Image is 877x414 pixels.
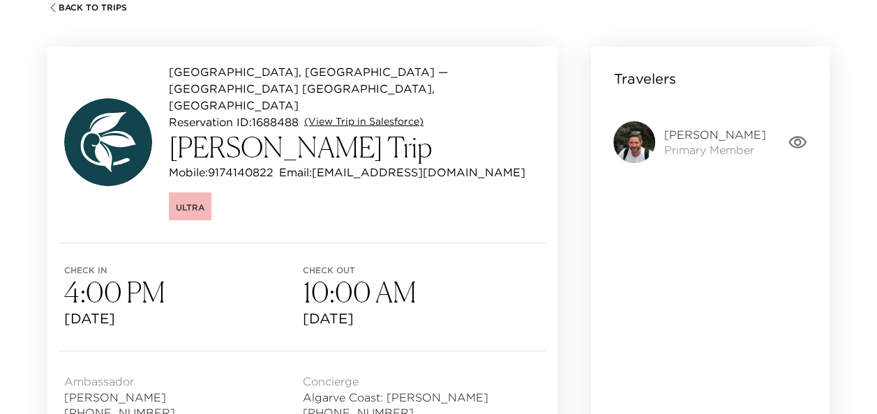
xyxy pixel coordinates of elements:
[664,127,765,142] span: [PERSON_NAME]
[613,121,655,163] img: 2Q==
[47,2,127,13] button: Back To Trips
[64,374,276,389] span: Ambassador
[303,374,515,389] span: Concierge
[303,390,515,405] span: Algarve Coast: [PERSON_NAME]
[304,115,423,129] a: (View Trip in Salesforce)
[169,164,273,181] p: Mobile: 9174140822
[59,3,127,13] span: Back To Trips
[303,266,541,275] span: Check out
[303,309,541,328] span: [DATE]
[664,142,765,158] span: Primary Member
[169,63,541,114] p: [GEOGRAPHIC_DATA], [GEOGRAPHIC_DATA] — [GEOGRAPHIC_DATA] [GEOGRAPHIC_DATA], [GEOGRAPHIC_DATA]
[64,309,303,328] span: [DATE]
[169,130,541,164] h3: [PERSON_NAME] Trip
[279,164,525,181] p: Email: [EMAIL_ADDRESS][DOMAIN_NAME]
[303,275,541,309] h3: 10:00 AM
[176,202,204,213] span: Ultra
[64,390,276,405] span: [PERSON_NAME]
[64,98,152,186] img: avatar.4afec266560d411620d96f9f038fe73f.svg
[64,266,303,275] span: Check in
[64,275,303,309] h3: 4:00 PM
[169,114,299,130] p: Reservation ID: 1688488
[613,69,675,89] p: Travelers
